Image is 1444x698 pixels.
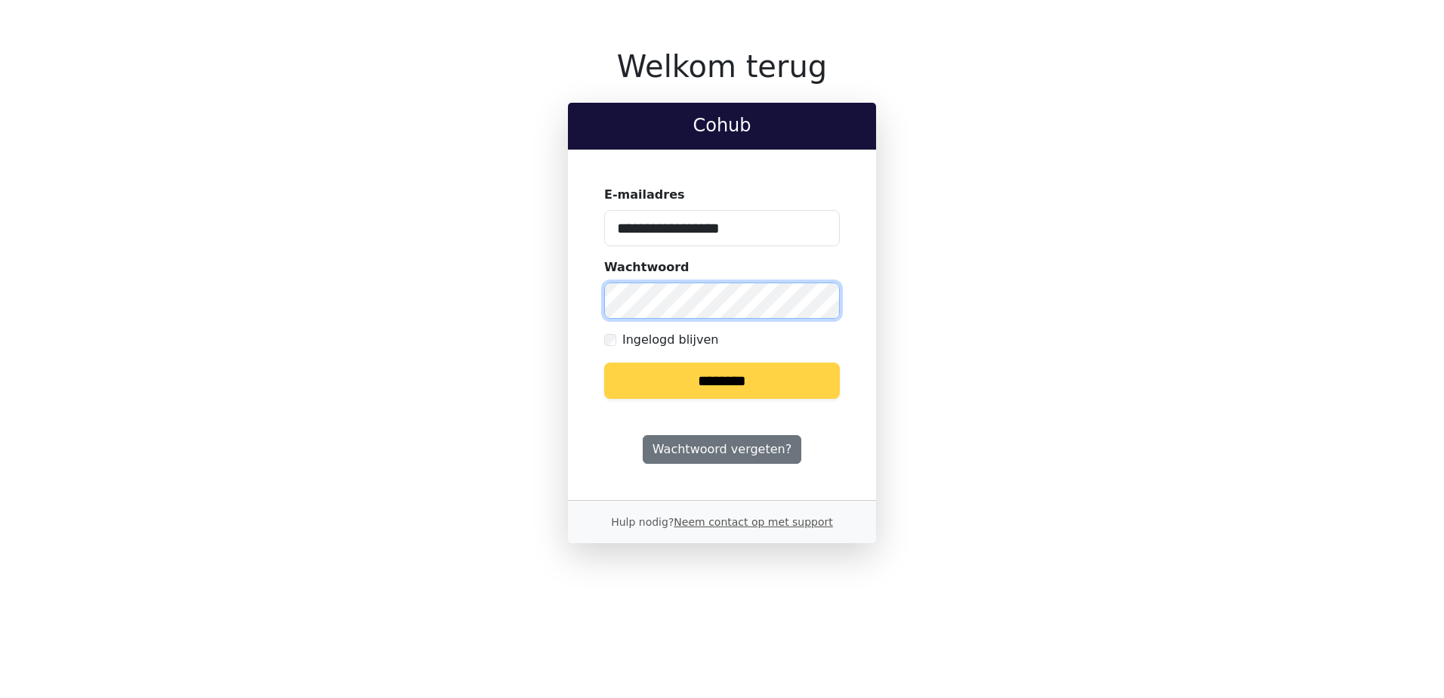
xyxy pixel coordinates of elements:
[568,48,876,85] h1: Welkom terug
[604,186,685,204] label: E-mailadres
[580,115,864,137] h2: Cohub
[674,516,832,528] a: Neem contact op met support
[643,435,801,464] a: Wachtwoord vergeten?
[611,516,833,528] small: Hulp nodig?
[622,331,718,349] label: Ingelogd blijven
[604,258,690,276] label: Wachtwoord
